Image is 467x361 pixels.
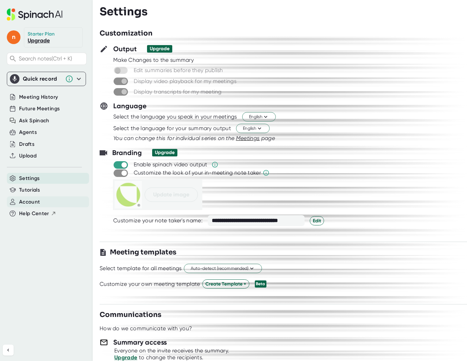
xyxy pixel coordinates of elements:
[100,28,152,39] h3: Customization
[134,88,222,95] div: Display transcripts for my meeting
[236,135,260,141] span: Meetings
[153,191,189,199] span: Update image
[242,112,276,122] button: English
[19,152,37,160] button: Upload
[134,169,261,176] div: Customize the look of your in-meeting note taker
[145,188,198,202] button: Update image
[115,181,142,208] img: picture
[3,345,14,356] button: Collapse sidebar
[19,210,49,218] span: Help Center
[19,140,34,148] button: Drafts
[100,265,182,272] div: Select template for all meetings
[19,117,49,125] button: Ask Spinach
[23,75,62,82] div: Quick record
[28,37,50,44] a: Upgrade
[19,128,37,136] button: Agents
[110,247,176,258] h3: Meeting templates
[155,150,175,156] div: Upgrade
[236,124,269,133] button: English
[113,57,467,64] div: Make Changes to the summary
[113,217,203,224] div: Customize your note taker's name:
[114,347,467,354] div: Everyone on the invite receives the summary.
[113,101,147,111] h3: Language
[19,175,40,182] button: Settings
[100,5,148,18] h3: Settings
[114,354,137,361] a: Upgrade
[310,216,324,225] button: Edit
[113,337,167,347] h3: Summary access
[19,198,40,206] button: Account
[100,325,192,332] div: How do we communicate with you?
[134,161,207,168] div: Enable spinach video output
[113,113,237,120] div: Select the language you speak in your meetings
[19,93,58,101] button: Meeting History
[100,310,161,320] h3: Communications
[134,78,236,85] div: Display video playback for my meetings
[134,67,223,74] div: Edit summaries before they publish
[184,264,262,273] button: Auto-detect (recommended)
[202,279,249,289] button: Create Template +
[28,31,55,37] div: Starter Plan
[191,265,255,272] span: Auto-detect (recommended)
[112,148,142,158] h3: Branding
[114,354,467,361] div: to change the recipients.
[255,280,266,288] div: Beta
[236,134,260,142] button: Meetings
[19,210,56,218] button: Help Center
[113,125,231,132] div: Select the language for your summary output
[113,135,275,141] i: You can change this for individual series on the page
[100,281,200,288] div: Customize your own meeting template
[19,186,40,194] button: Tutorials
[249,114,269,120] span: English
[10,72,83,86] div: Quick record
[313,217,321,224] span: Edit
[19,105,60,113] button: Future Meetings
[205,280,246,288] span: Create Template +
[150,46,170,52] div: Upgrade
[19,55,85,62] span: Search notes (Ctrl + K)
[243,125,263,132] span: English
[7,30,20,44] span: n
[113,44,137,54] h3: Output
